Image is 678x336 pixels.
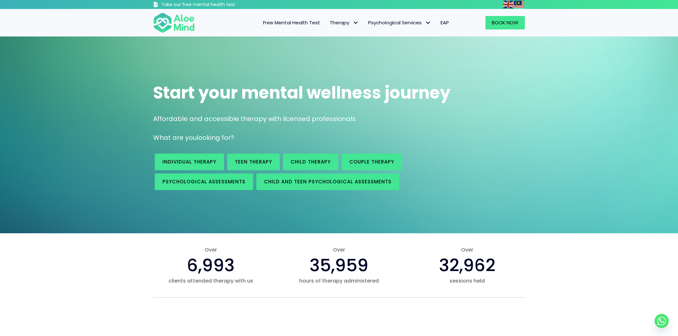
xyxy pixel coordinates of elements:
[161,2,269,8] h3: Take our free mental health test
[153,81,451,104] span: Start your mental wellness journey
[227,154,280,170] a: Teen Therapy
[325,16,363,29] a: TherapyTherapy: submenu
[153,12,195,33] img: Aloe mind Logo
[153,133,197,142] span: What are you
[235,158,272,165] span: Teen Therapy
[153,277,269,284] span: clients attended therapy with us
[441,19,449,26] span: EAP
[342,154,402,170] a: Couple therapy
[283,154,338,170] a: Child Therapy
[492,19,518,26] span: Book Now
[368,19,431,26] span: Psychological Services
[363,16,436,29] a: Psychological ServicesPsychological Services: submenu
[281,246,397,253] span: Over
[514,1,525,8] a: Malay
[281,277,397,284] span: hours of therapy administered
[155,173,253,190] a: Psychological assessments
[187,253,235,277] span: 6,993
[310,253,368,277] span: 35,959
[256,173,399,190] a: Child and Teen Psychological assessments
[436,16,454,29] a: EAP
[503,1,514,8] a: English
[485,16,525,29] a: Book Now
[291,158,331,165] span: Child Therapy
[263,19,320,26] span: Free Mental Health Test
[409,246,525,253] span: Over
[162,178,245,185] span: Psychological assessments
[203,16,454,29] nav: Menu
[197,133,234,142] span: looking for?
[423,18,433,28] span: Psychological Services: submenu
[258,16,325,29] a: Free Mental Health Test
[153,114,525,124] p: Affordable and accessible therapy with licensed professionals.
[503,1,513,8] img: en
[514,1,524,8] img: ms
[153,246,269,253] span: Over
[439,253,495,277] span: 32,962
[409,277,525,284] span: sessions held
[330,19,359,26] span: Therapy
[349,158,394,165] span: Couple therapy
[264,178,392,185] span: Child and Teen Psychological assessments
[351,18,360,28] span: Therapy: submenu
[153,2,269,9] a: Take our free mental health test
[155,154,224,170] a: Individual therapy
[655,314,669,328] a: Whatsapp
[162,158,216,165] span: Individual therapy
